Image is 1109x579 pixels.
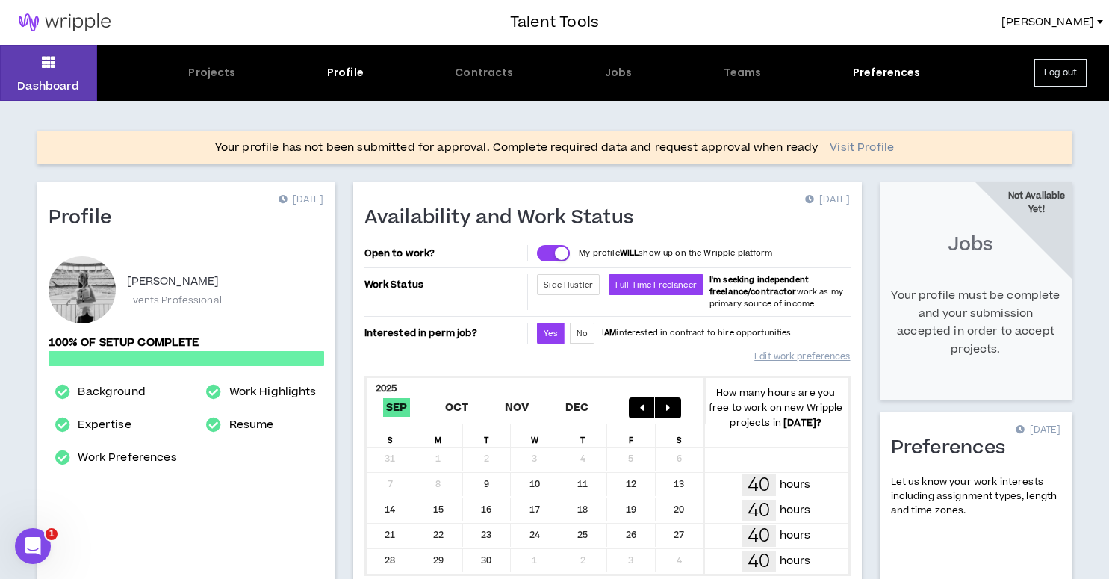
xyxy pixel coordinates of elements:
[577,328,588,339] span: No
[510,11,599,34] h3: Talent Tools
[1034,59,1087,87] button: Log out
[376,382,397,395] b: 2025
[78,449,176,467] a: Work Preferences
[364,323,525,344] p: Interested in perm job?
[414,424,463,447] div: M
[604,327,616,338] strong: AM
[891,475,1061,518] p: Let us know your work interests including assignment types, length and time zones.
[559,424,608,447] div: T
[754,344,850,370] a: Edit work preferences
[544,328,557,339] span: Yes
[1016,423,1060,438] p: [DATE]
[709,274,809,297] b: I'm seeking independent freelance/contractor
[364,206,645,230] h1: Availability and Work Status
[229,383,317,401] a: Work Highlights
[78,383,145,401] a: Background
[15,528,51,564] iframe: Intercom live chat
[805,193,850,208] p: [DATE]
[188,65,235,81] div: Projects
[127,273,220,291] p: [PERSON_NAME]
[463,424,512,447] div: T
[215,139,818,157] p: Your profile has not been submitted for approval. Complete required data and request approval whe...
[780,527,811,544] p: hours
[442,398,472,417] span: Oct
[327,65,364,81] div: Profile
[364,247,525,259] p: Open to work?
[455,65,513,81] div: Contracts
[511,424,559,447] div: W
[780,477,811,493] p: hours
[279,193,323,208] p: [DATE]
[724,65,762,81] div: Teams
[46,528,58,540] span: 1
[17,78,79,94] p: Dashboard
[656,424,704,447] div: S
[607,424,656,447] div: F
[364,274,525,295] p: Work Status
[562,398,592,417] span: Dec
[367,424,415,447] div: S
[783,416,821,430] b: [DATE] ?
[853,65,921,81] div: Preferences
[891,436,1017,460] h1: Preferences
[579,247,772,259] p: My profile show up on the Wripple platform
[605,65,633,81] div: Jobs
[49,256,116,323] div: Jessie M.
[602,327,792,339] p: I interested in contract to hire opportunities
[703,386,848,430] p: How many hours are you free to work on new Wripple projects in
[383,398,411,417] span: Sep
[49,206,123,230] h1: Profile
[544,279,593,291] span: Side Hustler
[78,416,131,434] a: Expertise
[780,553,811,569] p: hours
[780,502,811,518] p: hours
[49,335,324,351] p: 100% of setup complete
[709,274,843,309] span: work as my primary source of income
[127,294,222,307] p: Events Professional
[1001,14,1094,31] span: [PERSON_NAME]
[620,247,639,258] strong: WILL
[502,398,532,417] span: Nov
[229,416,274,434] a: Resume
[830,140,894,155] a: Visit Profile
